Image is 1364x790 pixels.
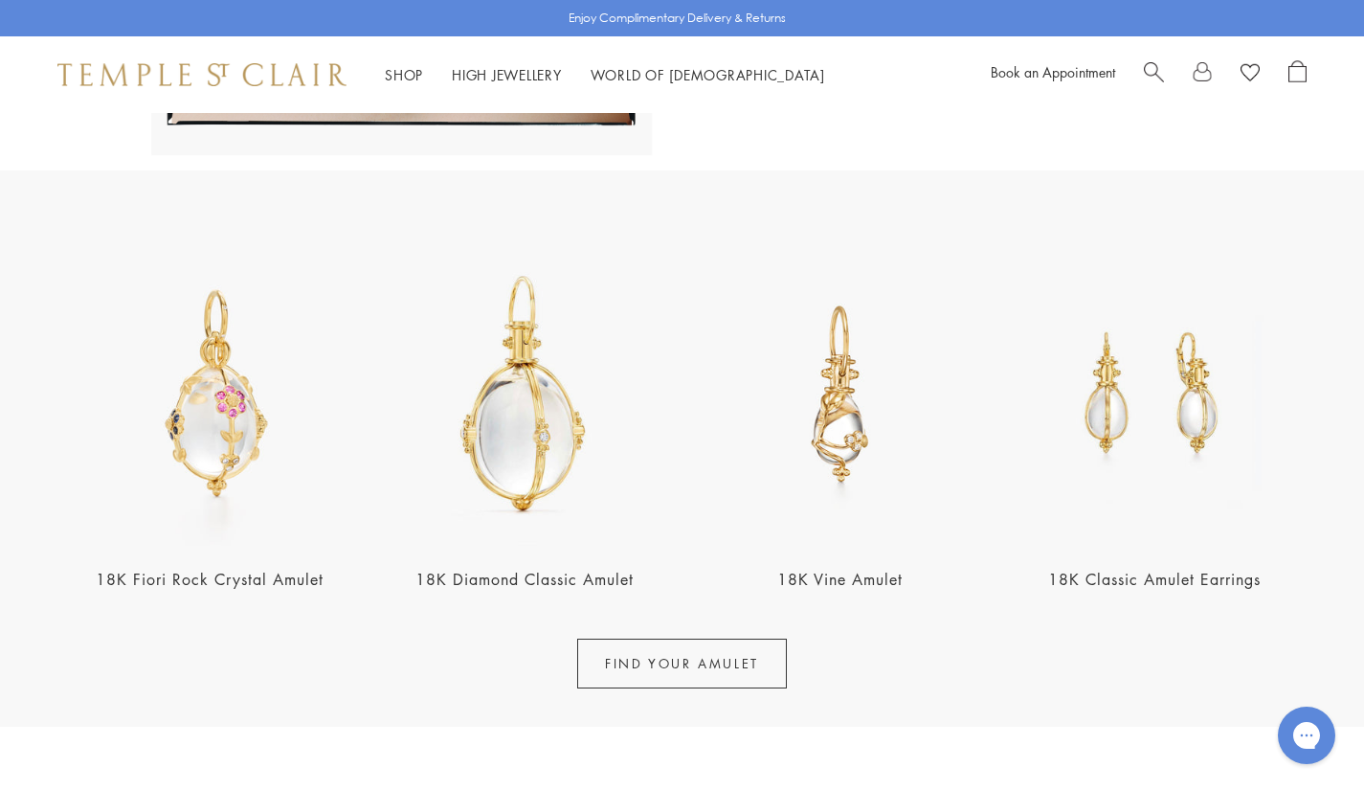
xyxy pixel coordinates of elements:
[57,242,361,546] img: P56889-E11FIORMX
[569,9,786,28] p: Enjoy Complimentary Delivery & Returns
[577,639,787,688] a: FIND YOUR AMULET
[452,65,562,84] a: High JewelleryHigh Jewellery
[1003,242,1307,546] img: 18K Classic Amulet Earrings
[1288,60,1307,89] a: Open Shopping Bag
[688,242,992,546] img: P51816-E11VINE
[57,63,347,86] img: Temple St. Clair
[385,65,423,84] a: ShopShop
[1268,700,1345,771] iframe: Gorgias live chat messenger
[591,65,825,84] a: World of [DEMOGRAPHIC_DATA]World of [DEMOGRAPHIC_DATA]
[777,569,903,590] a: 18K Vine Amulet
[1048,569,1261,590] a: 18K Classic Amulet Earrings
[1241,60,1260,89] a: View Wishlist
[385,63,825,87] nav: Main navigation
[415,569,634,590] a: 18K Diamond Classic Amulet
[1144,60,1164,89] a: Search
[991,62,1115,81] a: Book an Appointment
[372,242,676,546] img: P51800-E9
[96,569,324,590] a: 18K Fiori Rock Crystal Amulet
